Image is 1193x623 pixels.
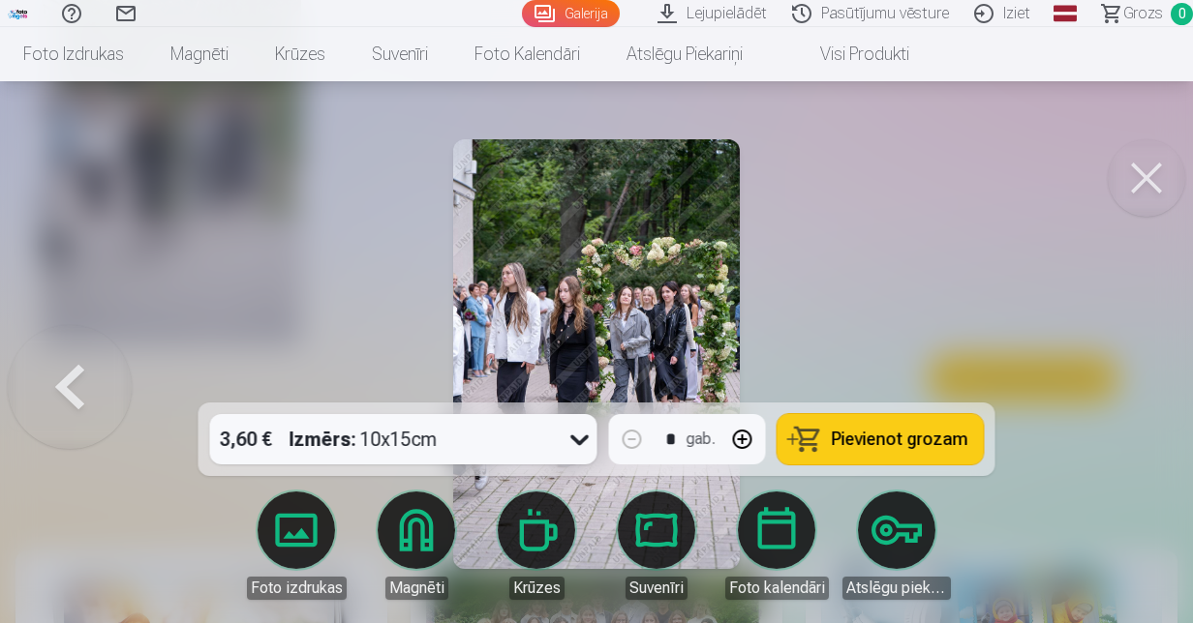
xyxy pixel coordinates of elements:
span: 0 [1171,3,1193,25]
span: Grozs [1123,2,1163,25]
a: Atslēgu piekariņi [603,27,766,81]
img: /fa3 [8,8,29,19]
a: Visi produkti [766,27,933,81]
a: Suvenīri [349,27,451,81]
a: Foto kalendāri [451,27,603,81]
a: Krūzes [252,27,349,81]
a: Magnēti [147,27,252,81]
